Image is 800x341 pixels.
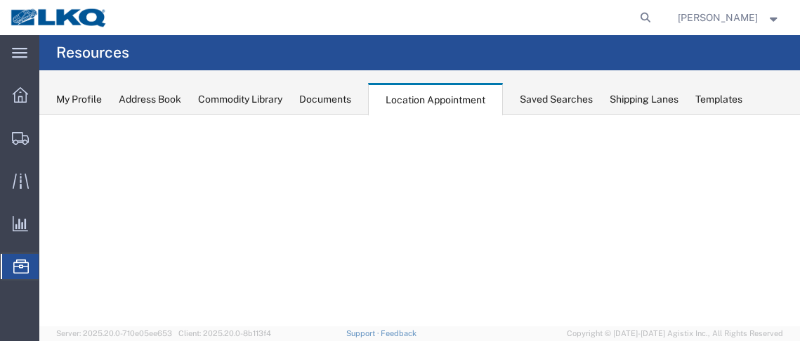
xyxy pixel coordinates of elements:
span: Copyright © [DATE]-[DATE] Agistix Inc., All Rights Reserved [567,328,783,340]
span: Krisann Metzger [678,10,758,25]
div: Commodity Library [198,92,282,107]
div: My Profile [56,92,102,107]
h4: Resources [56,35,129,70]
div: Shipping Lanes [610,92,678,107]
img: logo [10,7,108,28]
iframe: FS Legacy Container [39,115,800,326]
div: Saved Searches [520,92,593,107]
button: [PERSON_NAME] [677,9,781,26]
div: Documents [299,92,351,107]
a: Feedback [381,329,417,337]
span: Client: 2025.20.0-8b113f4 [178,329,271,337]
div: Templates [695,92,742,107]
div: Location Appointment [368,83,503,115]
a: Support [346,329,381,337]
span: Server: 2025.20.0-710e05ee653 [56,329,172,337]
div: Address Book [119,92,181,107]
